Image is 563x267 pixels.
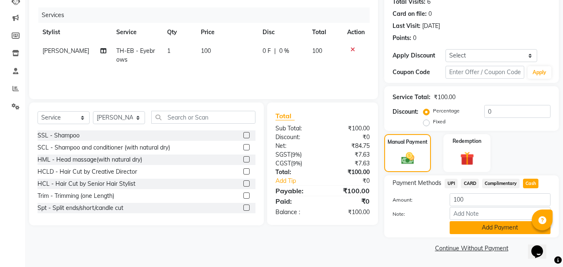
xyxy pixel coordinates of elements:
button: Apply [528,66,551,79]
div: Services [38,7,376,23]
span: Complimentary [482,179,520,188]
div: Points: [393,34,411,42]
label: Manual Payment [388,138,428,146]
div: ₹100.00 [323,208,376,217]
div: ₹0 [323,196,376,206]
span: CGST [275,160,291,167]
label: Redemption [453,137,481,145]
span: Cash [523,179,539,188]
img: _cash.svg [397,151,418,166]
th: Price [196,23,258,42]
iframe: chat widget [528,234,555,259]
div: ₹100.00 [434,93,455,102]
div: Last Visit: [393,22,420,30]
span: 100 [201,47,211,55]
th: Disc [258,23,307,42]
div: ₹7.63 [323,150,376,159]
span: 0 % [279,47,289,55]
img: _gift.svg [456,150,478,167]
div: ₹0 [332,177,376,185]
th: Stylist [38,23,111,42]
div: Total: [269,168,323,177]
div: Trim - Trimming (one Length) [38,192,114,200]
label: Amount: [386,196,443,204]
div: Discount: [393,107,418,116]
div: SCL - Shampoo and conditioner (with natural dry) [38,143,170,152]
div: ₹7.63 [323,159,376,168]
div: 0 [413,34,416,42]
div: HML - Head massage(with natural dry) [38,155,142,164]
a: Add Tip [269,177,331,185]
div: ₹100.00 [323,168,376,177]
div: HCLD - Hair Cut by Creative Director [38,167,137,176]
div: HCL - Hair Cut by Senior Hair Stylist [38,180,135,188]
input: Enter Offer / Coupon Code [445,66,524,79]
div: ( ) [269,159,323,168]
span: 1 [167,47,170,55]
span: Total [275,112,295,120]
div: Service Total: [393,93,430,102]
span: 9% [293,160,300,167]
a: Continue Without Payment [386,244,557,253]
div: Balance : [269,208,323,217]
div: ( ) [269,150,323,159]
th: Service [111,23,162,42]
input: Add Note [450,207,550,220]
span: | [274,47,276,55]
label: Percentage [433,107,460,115]
div: Spt - Split ends/short/candle cut [38,204,123,212]
input: Amount [450,193,550,206]
div: SSL - Shampoo [38,131,80,140]
span: 0 F [263,47,271,55]
div: [DATE] [422,22,440,30]
input: Search or Scan [151,111,255,124]
div: Payable: [269,186,323,196]
span: SGST [275,151,290,158]
span: UPI [445,179,458,188]
div: Discount: [269,133,323,142]
span: 9% [292,151,300,158]
div: Paid: [269,196,323,206]
div: Card on file: [393,10,427,18]
button: Add Payment [450,221,550,234]
th: Qty [162,23,196,42]
span: 100 [312,47,322,55]
div: Coupon Code [393,68,445,77]
div: ₹0 [323,133,376,142]
span: TH-EB - Eyebrows [116,47,155,63]
div: 0 [428,10,432,18]
span: CARD [461,179,479,188]
label: Note: [386,210,443,218]
span: Payment Methods [393,179,441,187]
span: [PERSON_NAME] [43,47,89,55]
th: Action [342,23,370,42]
div: Net: [269,142,323,150]
div: Sub Total: [269,124,323,133]
th: Total [307,23,343,42]
div: ₹84.75 [323,142,376,150]
div: ₹100.00 [323,186,376,196]
label: Fixed [433,118,445,125]
div: Apply Discount [393,51,445,60]
div: ₹100.00 [323,124,376,133]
